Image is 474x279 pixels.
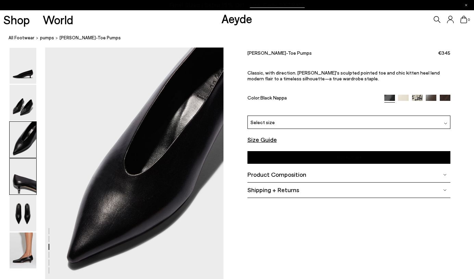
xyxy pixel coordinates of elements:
font: pumps [40,35,54,40]
img: Clara Pointed-Toe Pumps - Image 6 [10,232,36,268]
font: All Footwear [9,35,35,40]
font: Classic, with direction. [PERSON_NAME]'s sculpted pointed toe and chic kitten heel lend modern fl... [247,70,440,81]
a: World [43,14,73,26]
a: Aeyde [221,11,252,26]
font: Final Sizes | Extra 15% Off [169,1,245,9]
img: Clara Pointed-Toe Pumps - Image 5 [10,196,36,231]
img: Clara Pointed-Toe Pumps - Image 3 [10,122,36,158]
span: Navigate to /collections/ss25-final-sizes [250,2,305,8]
font: World [43,12,73,27]
a: pumps [40,34,54,41]
font: [PERSON_NAME]-Toe Pumps [60,35,121,40]
font: Use Code EXTRA15 [250,1,305,9]
img: svg%3E [444,122,447,125]
font: Select size [251,119,275,125]
img: Clara Pointed-Toe Pumps - Image 4 [10,159,36,195]
button: Add to Cart [247,151,450,164]
img: svg%3E [443,173,447,176]
font: Add to Cart [336,155,361,160]
font: Shop [3,12,30,27]
font: [PERSON_NAME]-Toe Pumps [247,50,312,56]
a: Shop [3,14,30,26]
nav: breadcrumb [9,29,474,48]
font: Product Composition [247,171,306,178]
font: €345 [438,50,450,56]
font: Black Nappa [260,94,287,100]
img: svg%3E [443,188,447,191]
font: 0 [468,17,470,22]
font: Color: [247,94,260,100]
a: All Footwear [9,34,35,41]
font: Size Guide [247,136,277,143]
button: Size Guide [247,135,277,145]
img: Clara Pointed-Toe Pumps - Image 1 [10,48,36,84]
a: 0 [460,16,467,23]
img: Clara Pointed-Toe Pumps - Image 2 [10,85,36,121]
font: Shipping + Returns [247,186,299,194]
